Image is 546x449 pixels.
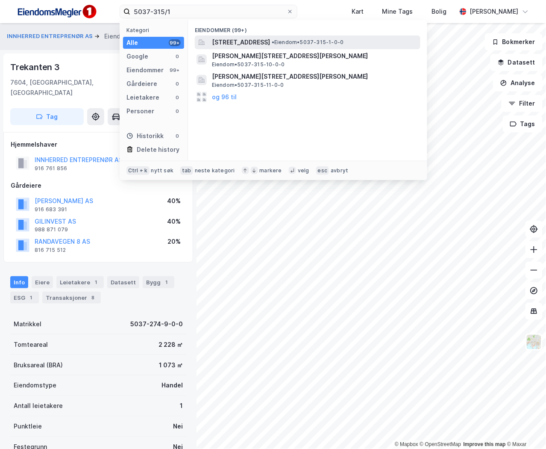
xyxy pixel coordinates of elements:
[169,67,181,74] div: 99+
[130,5,287,18] input: Søk på adresse, matrikkel, gårdeiere, leietakere eller personer
[126,79,157,89] div: Gårdeiere
[316,166,329,175] div: esc
[180,401,183,411] div: 1
[14,2,99,21] img: F4PB6Px+NJ5v8B7XTbfpPpyloAAAAASUVORK5CYII=
[130,319,183,329] div: 5037-274-9-0-0
[169,39,181,46] div: 99+
[260,167,282,174] div: markere
[174,133,181,139] div: 0
[14,401,63,411] div: Antall leietakere
[503,115,543,133] button: Tags
[493,74,543,92] button: Analyse
[126,106,154,116] div: Personer
[432,6,447,17] div: Bolig
[10,77,142,98] div: 7604, [GEOGRAPHIC_DATA], [GEOGRAPHIC_DATA]
[167,216,181,227] div: 40%
[167,196,181,206] div: 40%
[104,31,130,41] div: Eiendom
[10,276,28,288] div: Info
[137,145,179,155] div: Delete history
[42,292,101,304] div: Transaksjoner
[126,38,138,48] div: Alle
[151,167,174,174] div: nytt søk
[35,226,68,233] div: 988 871 079
[464,442,506,448] a: Improve this map
[11,180,186,191] div: Gårdeiere
[173,422,183,432] div: Nei
[161,381,183,391] div: Handel
[126,166,150,175] div: Ctrl + k
[526,334,542,350] img: Z
[126,51,148,62] div: Google
[89,293,97,302] div: 8
[10,108,84,125] button: Tag
[167,236,181,247] div: 20%
[331,167,348,174] div: avbryt
[502,95,543,112] button: Filter
[188,20,427,35] div: Eiendommer (99+)
[272,39,344,46] span: Eiendom • 5037-315-1-0-0
[162,278,171,287] div: 1
[298,167,309,174] div: velg
[180,166,193,175] div: tab
[92,278,100,287] div: 1
[107,276,139,288] div: Datasett
[485,33,543,50] button: Bokmerker
[212,51,417,61] span: [PERSON_NAME][STREET_ADDRESS][PERSON_NAME]
[159,360,183,370] div: 1 073 ㎡
[35,206,67,213] div: 916 683 391
[174,94,181,101] div: 0
[14,360,63,370] div: Bruksareal (BRA)
[126,131,164,141] div: Historikk
[126,27,184,33] div: Kategori
[35,165,67,172] div: 916 761 856
[470,6,519,17] div: [PERSON_NAME]
[503,408,546,449] div: Kontrollprogram for chat
[143,276,174,288] div: Bygg
[126,92,159,103] div: Leietakere
[212,37,270,47] span: [STREET_ADDRESS]
[395,442,418,448] a: Mapbox
[32,276,53,288] div: Eiere
[14,319,41,329] div: Matrikkel
[14,381,56,391] div: Eiendomstype
[212,71,417,82] span: [PERSON_NAME][STREET_ADDRESS][PERSON_NAME]
[490,54,543,71] button: Datasett
[212,82,284,89] span: Eiendom • 5037-315-11-0-0
[159,340,183,350] div: 2 228 ㎡
[503,408,546,449] iframe: Chat Widget
[35,247,66,254] div: 816 715 512
[27,293,35,302] div: 1
[10,60,62,74] div: Trekanten 3
[212,61,285,68] span: Eiendom • 5037-315-10-0-0
[382,6,413,17] div: Mine Tags
[174,80,181,87] div: 0
[195,167,235,174] div: neste kategori
[10,292,39,304] div: ESG
[174,53,181,60] div: 0
[272,39,274,45] span: •
[212,92,237,102] button: og 96 til
[126,65,164,75] div: Eiendommer
[14,422,42,432] div: Punktleie
[56,276,104,288] div: Leietakere
[352,6,364,17] div: Kart
[174,108,181,115] div: 0
[420,442,461,448] a: OpenStreetMap
[14,340,48,350] div: Tomteareal
[11,139,186,150] div: Hjemmelshaver
[7,32,94,41] button: INNHERRED ENTREPRENØR AS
